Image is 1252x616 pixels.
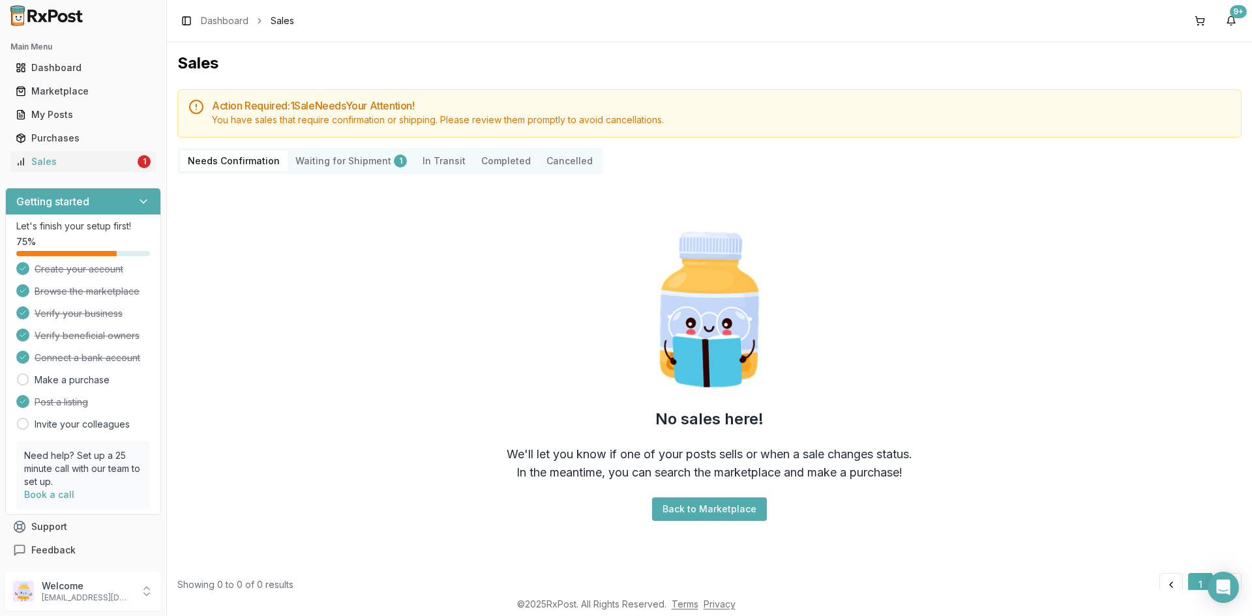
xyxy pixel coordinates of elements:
[5,515,161,538] button: Support
[10,42,156,52] h2: Main Menu
[5,538,161,562] button: Feedback
[5,57,161,78] button: Dashboard
[42,593,132,603] p: [EMAIL_ADDRESS][DOMAIN_NAME]
[5,128,161,149] button: Purchases
[35,418,130,431] a: Invite your colleagues
[1230,5,1247,18] div: 9+
[24,489,74,500] a: Book a call
[5,81,161,102] button: Marketplace
[201,14,248,27] a: Dashboard
[13,581,34,602] img: User avatar
[10,80,156,103] a: Marketplace
[672,598,698,609] a: Terms
[138,155,151,168] div: 1
[31,544,76,557] span: Feedback
[35,351,140,364] span: Connect a bank account
[35,285,140,298] span: Browse the marketplace
[507,445,912,463] div: We'll let you know if one of your posts sells or when a sale changes status.
[212,100,1230,111] h5: Action Required: 1 Sale Need s Your Attention!
[5,104,161,125] button: My Posts
[180,151,288,171] button: Needs Confirmation
[473,151,539,171] button: Completed
[177,53,1242,74] h1: Sales
[271,14,294,27] span: Sales
[24,449,142,488] p: Need help? Set up a 25 minute call with our team to set up.
[626,226,793,393] img: Smart Pill Bottle
[288,151,415,171] button: Waiting for Shipment
[5,5,89,26] img: RxPost Logo
[704,598,736,609] a: Privacy
[1221,10,1242,31] button: 9+
[655,409,764,430] h2: No sales here!
[212,113,1230,126] div: You have sales that require confirmation or shipping. Please review them promptly to avoid cancel...
[16,61,151,74] div: Dashboard
[35,396,88,409] span: Post a listing
[16,194,89,209] h3: Getting started
[16,155,135,168] div: Sales
[16,108,151,121] div: My Posts
[35,263,123,276] span: Create your account
[415,151,473,171] button: In Transit
[652,497,767,521] button: Back to Marketplace
[1188,573,1213,596] button: 1
[16,220,150,233] p: Let's finish your setup first!
[16,85,151,98] div: Marketplace
[201,14,294,27] nav: breadcrumb
[516,463,902,482] div: In the meantime, you can search the marketplace and make a purchase!
[16,132,151,145] div: Purchases
[10,56,156,80] a: Dashboard
[10,126,156,150] a: Purchases
[5,151,161,172] button: Sales1
[35,374,110,387] a: Make a purchase
[10,103,156,126] a: My Posts
[177,578,293,591] div: Showing 0 to 0 of 0 results
[539,151,601,171] button: Cancelled
[394,154,407,168] div: 1
[42,579,132,593] p: Welcome
[1208,572,1239,603] div: Open Intercom Messenger
[35,329,140,342] span: Verify beneficial owners
[10,150,156,173] a: Sales1
[35,307,123,320] span: Verify your business
[16,235,36,248] span: 75 %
